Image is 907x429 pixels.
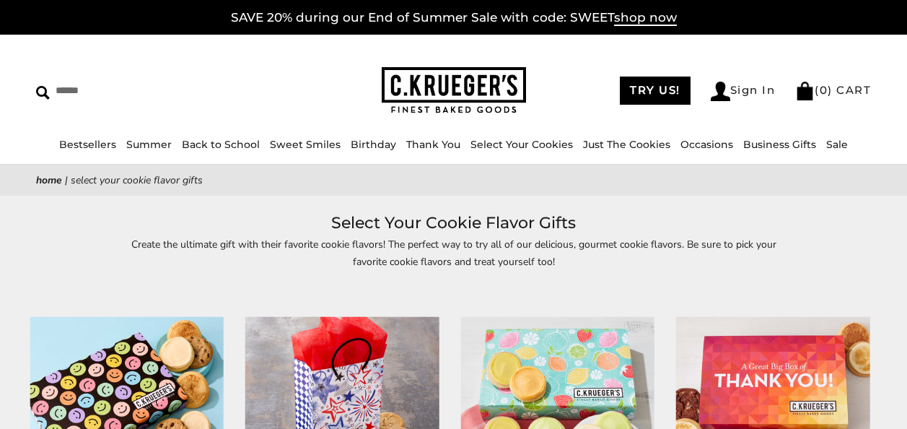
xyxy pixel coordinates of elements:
img: Bag [795,82,815,100]
a: Business Gifts [743,138,816,151]
a: Select Your Cookies [470,138,573,151]
img: Search [36,86,50,100]
a: TRY US! [620,77,691,105]
a: Home [36,173,62,187]
span: shop now [614,10,677,26]
a: Sweet Smiles [270,138,341,151]
a: Bestsellers [59,138,116,151]
a: (0) CART [795,83,871,97]
a: SAVE 20% during our End of Summer Sale with code: SWEETshop now [231,10,677,26]
img: Account [711,82,730,101]
a: Just The Cookies [583,138,670,151]
input: Search [36,79,227,102]
a: Birthday [351,138,396,151]
a: Summer [126,138,172,151]
nav: breadcrumbs [36,172,871,188]
span: | [65,173,68,187]
h1: Select Your Cookie Flavor Gifts [58,210,849,236]
a: Thank You [406,138,460,151]
a: Sign In [711,82,776,101]
a: Occasions [680,138,733,151]
a: Back to School [182,138,260,151]
p: Create the ultimate gift with their favorite cookie flavors! The perfect way to try all of our de... [122,236,786,269]
span: Select Your Cookie Flavor Gifts [71,173,203,187]
span: 0 [820,83,828,97]
img: C.KRUEGER'S [382,67,526,114]
a: Sale [826,138,848,151]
